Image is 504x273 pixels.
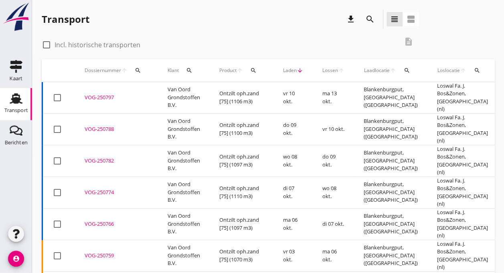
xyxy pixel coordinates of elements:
[210,113,273,145] td: Ontzilt oph.zand [75] (1100 m3)
[404,67,410,74] i: search
[8,251,24,267] i: account_circle
[354,113,427,145] td: Blankenburgput, [GEOGRAPHIC_DATA] ([GEOGRAPHIC_DATA])
[121,67,128,74] i: arrow_upward
[322,67,338,74] span: Lossen
[85,67,121,74] span: Dossiernummer
[313,82,354,114] td: ma 13 okt.
[158,240,210,271] td: Van Oord Grondstoffen B.V.
[437,67,460,74] span: Loslocatie
[219,67,237,74] span: Product
[273,82,313,114] td: vr 10 okt.
[158,113,210,145] td: Van Oord Grondstoffen B.V.
[158,208,210,240] td: Van Oord Grondstoffen B.V.
[186,67,192,74] i: search
[85,94,148,102] div: VOG-250797
[474,67,480,74] i: search
[85,252,148,260] div: VOG-250759
[313,208,354,240] td: di 07 okt.
[158,145,210,177] td: Van Oord Grondstoffen B.V.
[210,145,273,177] td: Ontzilt oph.zand [75] (1097 m3)
[390,14,399,24] i: view_headline
[273,113,313,145] td: do 09 okt.
[42,13,89,26] div: Transport
[365,14,375,24] i: search
[210,177,273,208] td: Ontzilt oph.zand [75] (1110 m3)
[273,208,313,240] td: ma 06 okt.
[313,240,354,271] td: ma 06 okt.
[354,82,427,114] td: Blankenburgput, [GEOGRAPHIC_DATA] ([GEOGRAPHIC_DATA])
[85,125,148,133] div: VOG-250788
[313,145,354,177] td: do 09 okt.
[158,177,210,208] td: Van Oord Grondstoffen B.V.
[354,145,427,177] td: Blankenburgput, [GEOGRAPHIC_DATA] ([GEOGRAPHIC_DATA])
[354,208,427,240] td: Blankenburgput, [GEOGRAPHIC_DATA] ([GEOGRAPHIC_DATA])
[427,240,498,271] td: Loswal Fa. J. Bos&Zonen, [GEOGRAPHIC_DATA] (nl)
[273,240,313,271] td: vr 03 okt.
[427,113,498,145] td: Loswal Fa. J. Bos&Zonen, [GEOGRAPHIC_DATA] (nl)
[313,113,354,145] td: vr 10 okt.
[210,82,273,114] td: Ontzilt oph.zand [75] (1106 m3)
[354,177,427,208] td: Blankenburgput, [GEOGRAPHIC_DATA] ([GEOGRAPHIC_DATA])
[283,67,297,74] span: Laden
[427,208,498,240] td: Loswal Fa. J. Bos&Zonen, [GEOGRAPHIC_DATA] (nl)
[210,240,273,271] td: Ontzilt oph.zand [75] (1070 m3)
[313,177,354,208] td: wo 08 okt.
[427,177,498,208] td: Loswal Fa. J. Bos&Zonen, [GEOGRAPHIC_DATA] (nl)
[85,220,148,228] div: VOG-250766
[135,67,141,74] i: search
[250,67,257,74] i: search
[406,14,416,24] i: view_agenda
[55,41,140,49] label: Incl. historische transporten
[338,67,344,74] i: arrow_upward
[85,189,148,197] div: VOG-250774
[297,67,303,74] i: arrow_downward
[2,2,30,32] img: logo-small.a267ee39.svg
[10,76,22,81] div: Kaart
[168,61,200,80] div: Klant
[427,145,498,177] td: Loswal Fa. J. Bos&Zonen, [GEOGRAPHIC_DATA] (nl)
[364,67,390,74] span: Laadlocatie
[4,108,28,113] div: Transport
[5,140,28,145] div: Berichten
[273,145,313,177] td: wo 08 okt.
[354,240,427,271] td: Blankenburgput, [GEOGRAPHIC_DATA] ([GEOGRAPHIC_DATA])
[158,82,210,114] td: Van Oord Grondstoffen B.V.
[460,67,467,74] i: arrow_upward
[427,82,498,114] td: Loswal Fa. J. Bos&Zonen, [GEOGRAPHIC_DATA] (nl)
[210,208,273,240] td: Ontzilt oph.zand [75] (1097 m3)
[85,157,148,165] div: VOG-250782
[390,67,397,74] i: arrow_upward
[346,14,356,24] i: download
[273,177,313,208] td: di 07 okt.
[237,67,243,74] i: arrow_upward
